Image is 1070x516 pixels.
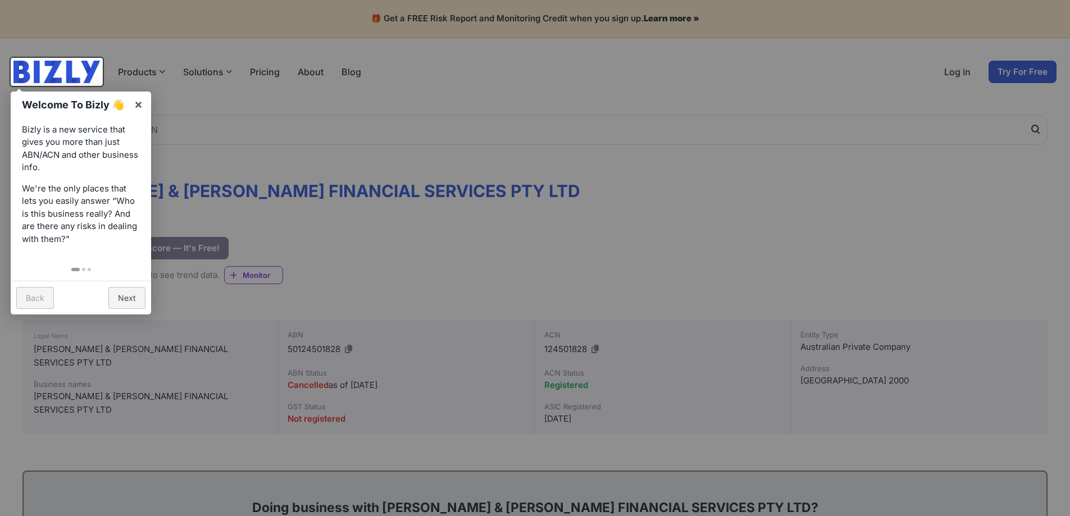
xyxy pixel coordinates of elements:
[22,182,140,246] p: We're the only places that lets you easily answer “Who is this business really? And are there any...
[126,92,151,117] a: ×
[108,287,145,309] a: Next
[16,287,54,309] a: Back
[22,124,140,174] p: Bizly is a new service that gives you more than just ABN/ACN and other business info.
[22,97,128,112] h1: Welcome To Bizly 👋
